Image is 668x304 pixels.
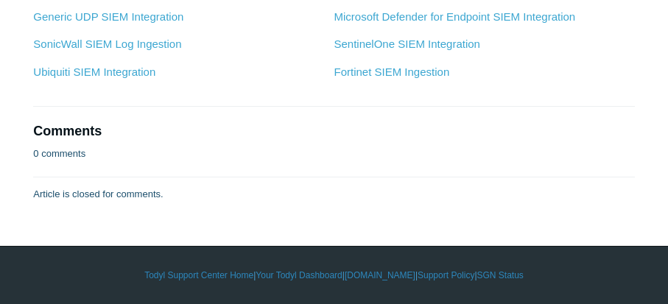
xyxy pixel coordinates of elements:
a: SentinelOne SIEM Integration [334,38,480,50]
h2: Comments [33,121,634,141]
a: Support Policy [418,269,474,282]
a: Microsoft Defender for Endpoint SIEM Integration [334,10,576,23]
a: Todyl Support Center Home [144,269,253,282]
a: [DOMAIN_NAME] [345,269,415,282]
p: Article is closed for comments. [33,187,163,202]
a: Generic UDP SIEM Integration [33,10,183,23]
a: SonicWall SIEM Log Ingestion [33,38,181,50]
a: SGN Status [477,269,524,282]
p: 0 comments [33,146,85,161]
a: Ubiquiti SIEM Integration [33,66,155,78]
a: Your Todyl Dashboard [256,269,342,282]
a: Fortinet SIEM Ingestion [334,66,450,78]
